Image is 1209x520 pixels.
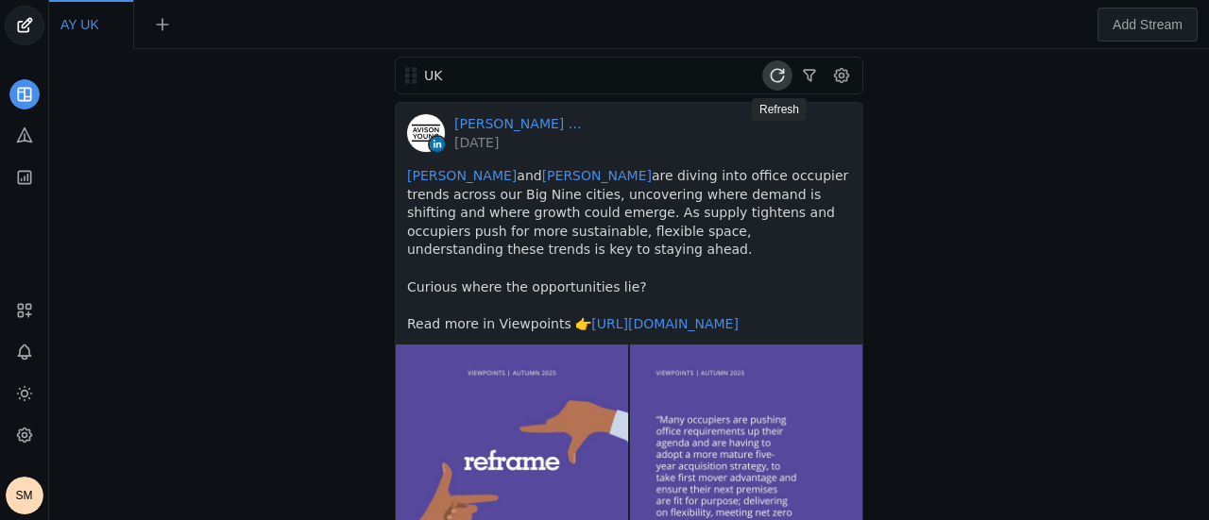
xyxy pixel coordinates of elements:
[407,167,851,333] pre: and are diving into office occupier trends across our Big Nine cities, uncovering where demand is...
[407,114,445,152] img: cache
[752,98,807,121] div: Refresh
[1113,15,1183,34] span: Add Stream
[454,114,587,133] a: [PERSON_NAME] [PERSON_NAME] │[GEOGRAPHIC_DATA]
[454,133,587,152] a: [DATE]
[422,66,649,85] div: UK
[407,168,517,183] a: [PERSON_NAME]
[542,168,652,183] a: [PERSON_NAME]
[591,316,739,331] a: [URL][DOMAIN_NAME]
[1098,8,1198,42] button: Add Stream
[60,18,99,31] span: Click to edit name
[145,16,179,31] app-icon-button: New Tab
[6,477,43,514] button: SM
[424,66,649,85] div: UK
